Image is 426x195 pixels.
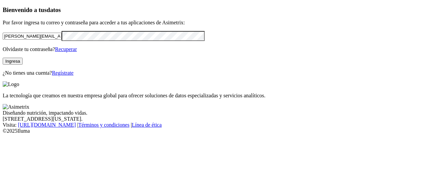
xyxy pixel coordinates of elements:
[52,70,74,76] a: Regístrate
[3,58,23,65] button: Ingresa
[3,128,423,134] div: © 2025 Iluma
[132,122,162,128] a: Línea de ética
[3,122,423,128] div: Visita : | |
[3,110,423,116] div: Diseñando nutrición, impactando vidas.
[3,81,19,87] img: Logo
[3,46,423,52] p: Olvidaste tu contraseña?
[3,6,423,14] h3: Bienvenido a tus
[47,6,61,13] span: datos
[55,46,77,52] a: Recuperar
[3,116,423,122] div: [STREET_ADDRESS][US_STATE].
[3,93,423,99] p: La tecnología que creamos en nuestra empresa global para ofrecer soluciones de datos especializad...
[78,122,129,128] a: Términos y condiciones
[3,33,62,40] input: Tu correo
[18,122,76,128] a: [URL][DOMAIN_NAME]
[3,70,423,76] p: ¿No tienes una cuenta?
[3,104,29,110] img: Asimetrix
[3,20,423,26] p: Por favor ingresa tu correo y contraseña para acceder a tus aplicaciones de Asimetrix:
